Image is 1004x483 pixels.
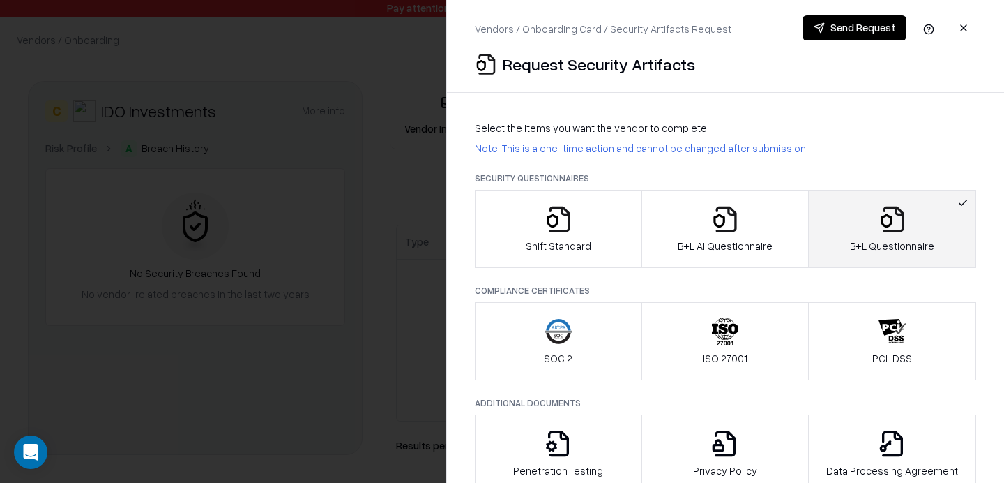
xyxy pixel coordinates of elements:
[475,190,642,268] button: Shift Standard
[513,463,603,478] p: Penetration Testing
[475,302,642,380] button: SOC 2
[803,15,906,40] button: Send Request
[693,463,757,478] p: Privacy Policy
[808,190,976,268] button: B+L Questionnaire
[872,351,912,366] p: PCI-DSS
[703,351,747,366] p: ISO 27001
[475,172,976,184] p: Security Questionnaires
[641,302,809,380] button: ISO 27001
[475,22,731,36] p: Vendors / Onboarding Card / Security Artifacts Request
[678,239,773,253] p: B+L AI Questionnaire
[475,121,976,135] p: Select the items you want the vendor to complete:
[544,351,572,366] p: SOC 2
[503,53,695,75] p: Request Security Artifacts
[526,239,591,253] p: Shift Standard
[475,141,976,156] p: Note: This is a one-time action and cannot be changed after submission.
[475,397,976,409] p: Additional Documents
[475,285,976,297] p: Compliance Certificates
[826,463,958,478] p: Data Processing Agreement
[808,302,976,380] button: PCI-DSS
[850,239,934,253] p: B+L Questionnaire
[641,190,809,268] button: B+L AI Questionnaire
